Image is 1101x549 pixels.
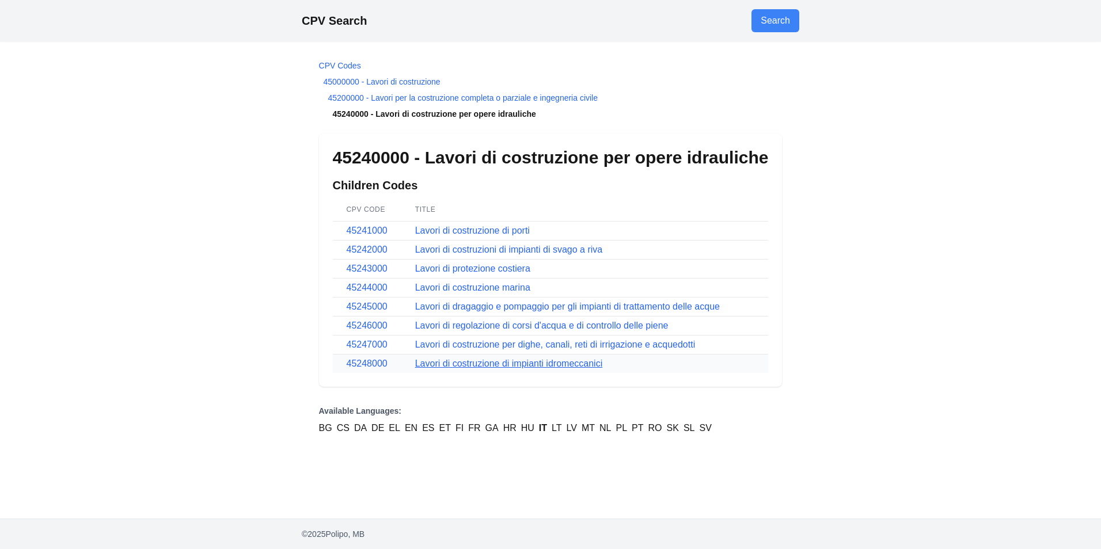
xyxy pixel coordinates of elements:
a: ET [439,421,451,435]
a: Lavori di regolazione di corsi d'acqua e di controllo delle piene [415,321,669,330]
a: SL [684,421,695,435]
a: 45000000 - Lavori di costruzione [324,77,441,86]
a: 45244000 [347,283,388,292]
a: 45243000 [347,264,388,273]
p: Available Languages: [319,405,783,417]
a: ES [422,421,434,435]
a: RO [648,421,662,435]
a: PL [616,421,628,435]
a: Lavori di costruzione per dighe, canali, reti di irrigazione e acquedotti [415,340,696,349]
a: MT [582,421,595,435]
a: DE [371,421,384,435]
h2: Children Codes [333,177,769,193]
a: Lavori di costruzione marina [415,283,530,292]
a: CPV Search [302,14,367,27]
a: CS [337,421,350,435]
nav: Language Versions [319,405,783,435]
a: LT [552,421,561,435]
a: 45242000 [347,245,388,254]
a: 45247000 [347,340,388,349]
a: HR [503,421,517,435]
a: FR [468,421,480,435]
a: Lavori di protezione costiera [415,264,530,273]
nav: Breadcrumb [319,60,783,120]
a: 45248000 [347,359,388,368]
a: Lavori di dragaggio e pompaggio per gli impianti di trattamento delle acque [415,302,720,311]
a: Go to search [751,9,799,32]
a: HU [521,421,534,435]
a: 45200000 - Lavori per la costruzione completa o parziale e ingegneria civile [328,93,598,102]
a: EL [389,421,400,435]
th: Title [401,198,769,222]
a: LV [567,421,577,435]
li: 45240000 - Lavori di costruzione per opere idrauliche [319,108,783,120]
a: 45241000 [347,226,388,235]
a: GA [485,421,499,435]
a: PT [632,421,643,435]
a: SK [667,421,679,435]
a: BG [319,421,332,435]
a: DA [354,421,367,435]
a: Lavori di costruzione di porti [415,226,530,235]
a: Lavori di costruzioni di impianti di svago a riva [415,245,602,254]
a: 45245000 [347,302,388,311]
th: CPV Code [333,198,401,222]
a: SV [699,421,711,435]
h1: 45240000 - Lavori di costruzione per opere idrauliche [333,147,769,168]
p: © 2025 Polipo, MB [302,528,799,540]
a: FI [455,421,464,435]
a: NL [599,421,611,435]
a: IT [539,421,547,435]
a: CPV Codes [319,61,361,70]
a: 45246000 [347,321,388,330]
a: Lavori di costruzione di impianti idromeccanici [415,359,602,368]
a: EN [405,421,417,435]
